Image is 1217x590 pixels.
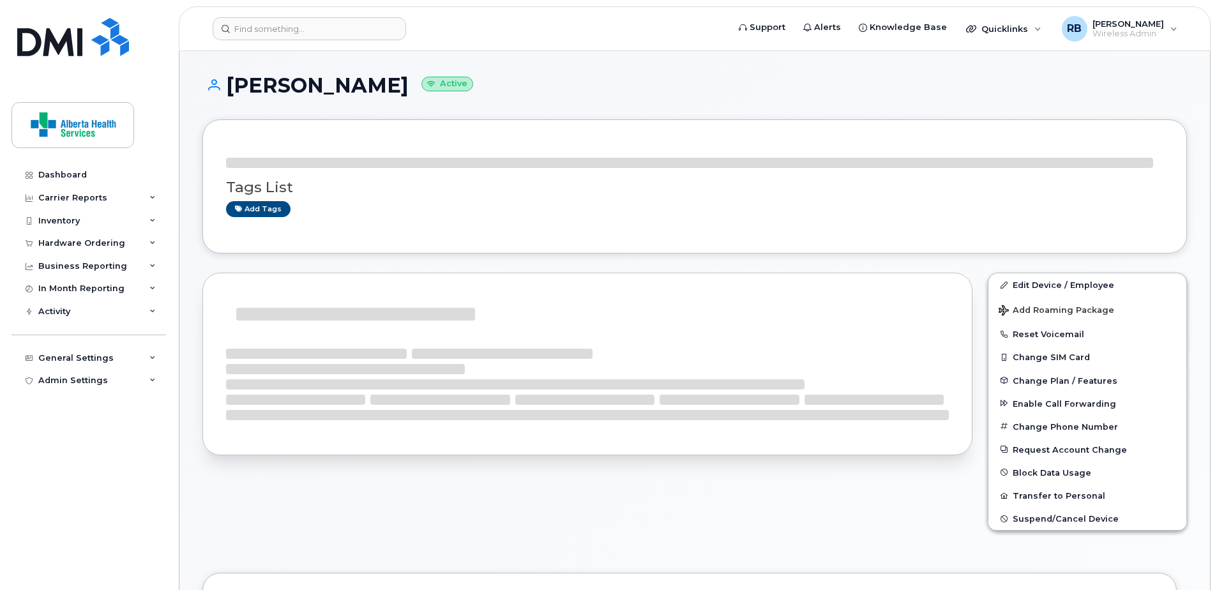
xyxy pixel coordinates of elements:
[988,322,1186,345] button: Reset Voicemail
[988,296,1186,322] button: Add Roaming Package
[421,77,473,91] small: Active
[988,369,1186,392] button: Change Plan / Features
[226,179,1163,195] h3: Tags List
[988,438,1186,461] button: Request Account Change
[1013,375,1117,385] span: Change Plan / Features
[988,484,1186,507] button: Transfer to Personal
[988,461,1186,484] button: Block Data Usage
[988,273,1186,296] a: Edit Device / Employee
[988,392,1186,415] button: Enable Call Forwarding
[226,201,291,217] a: Add tags
[999,305,1114,317] span: Add Roaming Package
[202,74,1187,96] h1: [PERSON_NAME]
[1013,398,1116,408] span: Enable Call Forwarding
[1013,514,1119,524] span: Suspend/Cancel Device
[988,415,1186,438] button: Change Phone Number
[988,507,1186,530] button: Suspend/Cancel Device
[988,345,1186,368] button: Change SIM Card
